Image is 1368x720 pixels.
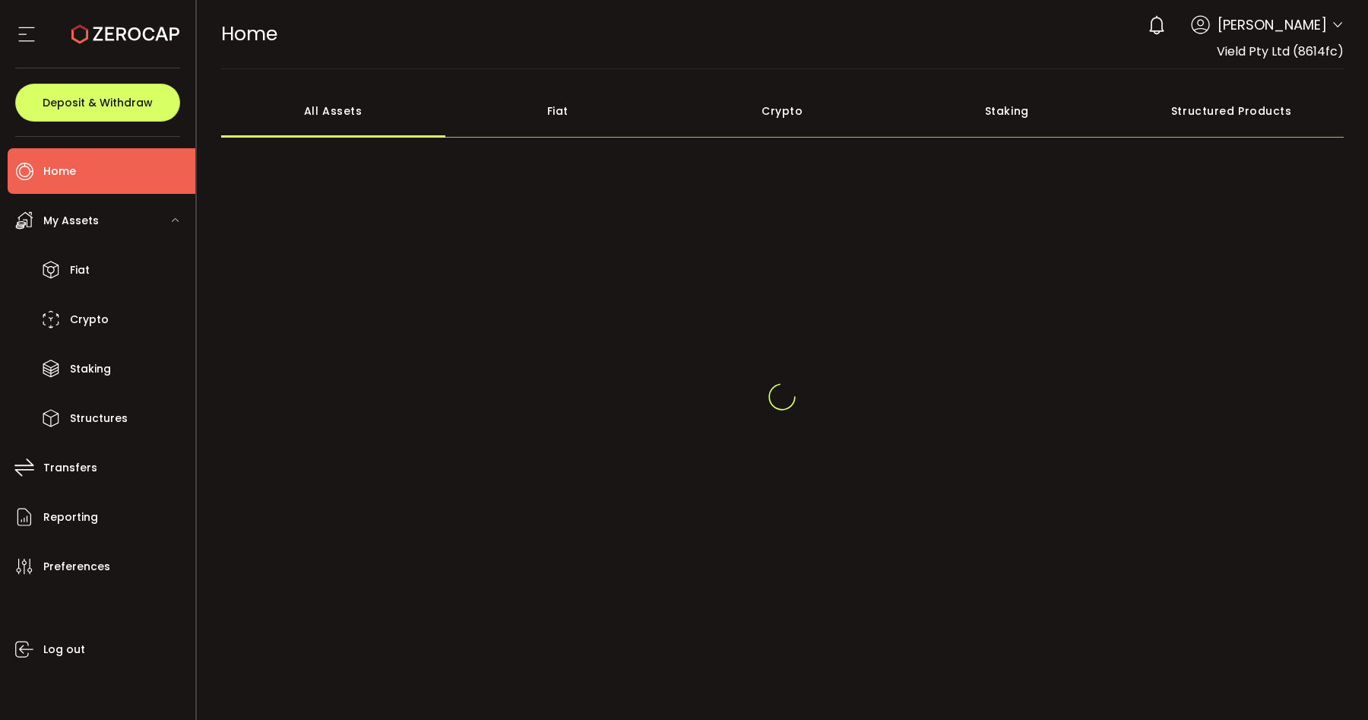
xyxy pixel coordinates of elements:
[670,84,895,138] div: Crypto
[43,210,99,232] span: My Assets
[70,408,128,430] span: Structures
[895,84,1119,138] div: Staking
[70,309,109,331] span: Crypto
[43,639,85,661] span: Log out
[1217,43,1344,60] span: Vield Pty Ltd (8614fc)
[1119,84,1344,138] div: Structured Products
[43,160,76,182] span: Home
[43,556,110,578] span: Preferences
[1292,647,1368,720] iframe: Chat Widget
[1218,14,1327,35] span: [PERSON_NAME]
[70,358,111,380] span: Staking
[70,259,90,281] span: Fiat
[43,97,153,108] span: Deposit & Withdraw
[15,84,180,122] button: Deposit & Withdraw
[221,21,277,47] span: Home
[221,84,446,138] div: All Assets
[43,457,97,479] span: Transfers
[43,506,98,528] span: Reporting
[445,84,670,138] div: Fiat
